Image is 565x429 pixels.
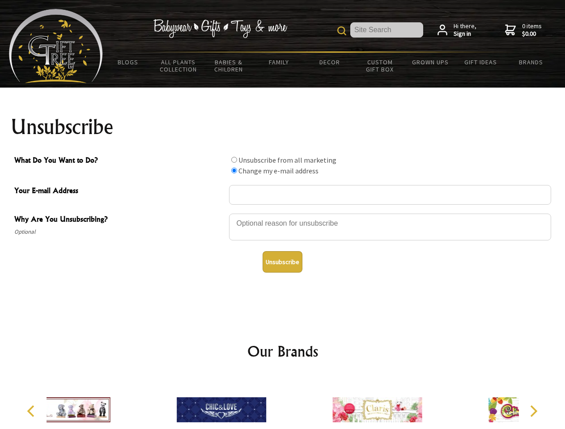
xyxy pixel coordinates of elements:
h2: Our Brands [18,341,548,362]
span: Hi there, [454,22,476,38]
img: Babywear - Gifts - Toys & more [153,19,287,38]
a: Custom Gift Box [355,53,405,79]
textarea: Why Are You Unsubscribing? [229,214,551,240]
img: Babyware - Gifts - Toys and more... [9,9,103,83]
a: Grown Ups [405,53,455,71]
strong: $0.00 [522,30,542,38]
span: Why Are You Unsubscribing? [14,214,225,227]
a: All Plants Collection [153,53,204,79]
span: What Do You Want to Do? [14,155,225,168]
a: Hi there,Sign in [438,22,476,38]
strong: Sign in [454,30,476,38]
span: Your E-mail Address [14,185,225,198]
a: Decor [304,53,355,71]
input: What Do You Want to Do? [231,157,237,163]
span: Optional [14,227,225,237]
a: 0 items$0.00 [505,22,542,38]
button: Next [523,401,543,421]
a: BLOGS [103,53,153,71]
a: Brands [506,53,557,71]
button: Previous [22,401,42,421]
h1: Unsubscribe [11,116,555,138]
label: Change my e-mail address [238,166,319,175]
img: product search [337,26,346,35]
input: Site Search [350,22,423,38]
a: Babies & Children [204,53,254,79]
a: Gift Ideas [455,53,506,71]
button: Unsubscribe [263,251,302,273]
input: Your E-mail Address [229,185,551,205]
label: Unsubscribe from all marketing [238,156,336,164]
a: Family [254,53,305,71]
span: 0 items [522,22,542,38]
input: What Do You Want to Do? [231,168,237,173]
